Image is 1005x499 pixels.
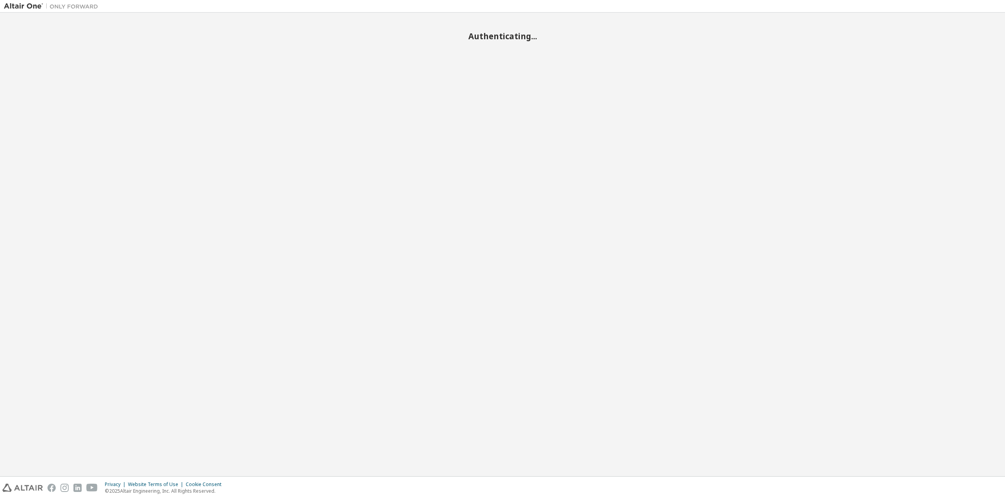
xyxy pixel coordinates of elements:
img: Altair One [4,2,102,10]
div: Cookie Consent [186,481,226,488]
img: linkedin.svg [73,484,82,492]
p: © 2025 Altair Engineering, Inc. All Rights Reserved. [105,488,226,494]
img: instagram.svg [60,484,69,492]
div: Privacy [105,481,128,488]
h2: Authenticating... [4,31,1001,41]
img: facebook.svg [48,484,56,492]
img: youtube.svg [86,484,98,492]
div: Website Terms of Use [128,481,186,488]
img: altair_logo.svg [2,484,43,492]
